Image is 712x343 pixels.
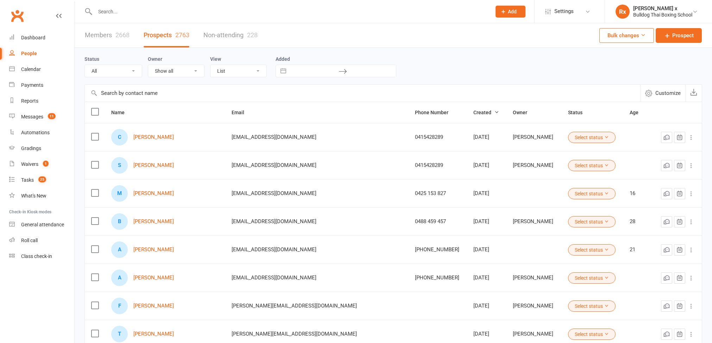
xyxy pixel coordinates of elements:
[473,303,500,309] div: [DATE]
[568,300,616,312] button: Select status
[21,222,64,227] div: General attendance
[415,110,456,115] span: Phone Number
[640,85,685,102] button: Customize
[630,108,646,117] button: Age
[133,190,174,196] a: [PERSON_NAME]
[277,65,290,77] button: Interact with the calendar and add the check-in date for your trip.
[473,219,500,225] div: [DATE]
[232,158,316,172] span: [EMAIL_ADDRESS][DOMAIN_NAME]
[599,28,654,43] button: Bulk changes
[111,108,132,117] button: Name
[568,216,616,227] button: Select status
[21,66,41,72] div: Calendar
[568,244,616,255] button: Select status
[111,213,128,230] div: B
[144,23,189,47] a: Prospects2763
[111,129,128,145] div: C
[148,56,162,62] label: Owner
[415,275,461,281] div: [PHONE_NUMBER]
[232,187,316,200] span: [EMAIL_ADDRESS][DOMAIN_NAME]
[508,9,517,14] span: Add
[21,177,34,183] div: Tasks
[415,108,456,117] button: Phone Number
[133,247,174,253] a: [PERSON_NAME]
[513,134,555,140] div: [PERSON_NAME]
[568,329,616,340] button: Select status
[111,241,128,258] div: A
[9,46,74,62] a: People
[9,141,74,156] a: Gradings
[210,56,221,62] label: View
[111,157,128,174] div: S
[415,219,461,225] div: 0488 459 457
[9,217,74,233] a: General attendance kiosk mode
[247,31,258,39] div: 228
[21,82,43,88] div: Payments
[9,125,74,141] a: Automations
[616,5,630,19] div: Rx
[48,113,56,119] span: 11
[9,233,74,248] a: Roll call
[43,161,49,167] span: 1
[473,162,500,168] div: [DATE]
[133,162,174,168] a: [PERSON_NAME]
[415,162,461,168] div: 0415428289
[513,162,555,168] div: [PERSON_NAME]
[473,275,500,281] div: [DATE]
[473,247,500,253] div: [DATE]
[232,130,316,144] span: [EMAIL_ADDRESS][DOMAIN_NAME]
[133,331,174,337] a: [PERSON_NAME]
[633,5,692,12] div: [PERSON_NAME] x
[568,110,590,115] span: Status
[9,172,74,188] a: Tasks 25
[473,108,499,117] button: Created
[554,4,574,19] span: Settings
[21,98,38,104] div: Reports
[656,28,702,43] a: Prospect
[9,77,74,93] a: Payments
[630,247,647,253] div: 21
[513,110,535,115] span: Owner
[21,253,52,259] div: Class check-in
[111,270,128,286] div: A
[9,93,74,109] a: Reports
[93,7,487,17] input: Search...
[111,185,128,202] div: M
[9,30,74,46] a: Dashboard
[415,247,461,253] div: [PHONE_NUMBER]
[133,134,174,140] a: [PERSON_NAME]
[630,110,646,115] span: Age
[21,238,38,243] div: Roll call
[21,161,38,167] div: Waivers
[232,243,316,256] span: [EMAIL_ADDRESS][DOMAIN_NAME]
[203,23,258,47] a: Non-attending228
[513,108,535,117] button: Owner
[9,248,74,264] a: Class kiosk mode
[568,188,616,199] button: Select status
[232,108,252,117] button: Email
[9,109,74,125] a: Messages 11
[232,327,357,341] span: [PERSON_NAME][EMAIL_ADDRESS][DOMAIN_NAME]
[513,275,555,281] div: [PERSON_NAME]
[21,35,45,40] div: Dashboard
[568,272,616,284] button: Select status
[9,62,74,77] a: Calendar
[232,110,252,115] span: Email
[232,215,316,228] span: [EMAIL_ADDRESS][DOMAIN_NAME]
[568,160,616,171] button: Select status
[513,219,555,225] div: [PERSON_NAME]
[9,188,74,204] a: What's New
[133,219,174,225] a: [PERSON_NAME]
[232,271,316,284] span: [EMAIL_ADDRESS][DOMAIN_NAME]
[473,190,500,196] div: [DATE]
[513,331,555,337] div: [PERSON_NAME]
[496,6,525,18] button: Add
[415,134,461,140] div: 0415428289
[672,31,694,40] span: Prospect
[9,156,74,172] a: Waivers 1
[232,299,357,312] span: [PERSON_NAME][EMAIL_ADDRESS][DOMAIN_NAME]
[21,145,41,151] div: Gradings
[133,303,174,309] a: [PERSON_NAME]
[473,134,500,140] div: [DATE]
[84,56,99,62] label: Status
